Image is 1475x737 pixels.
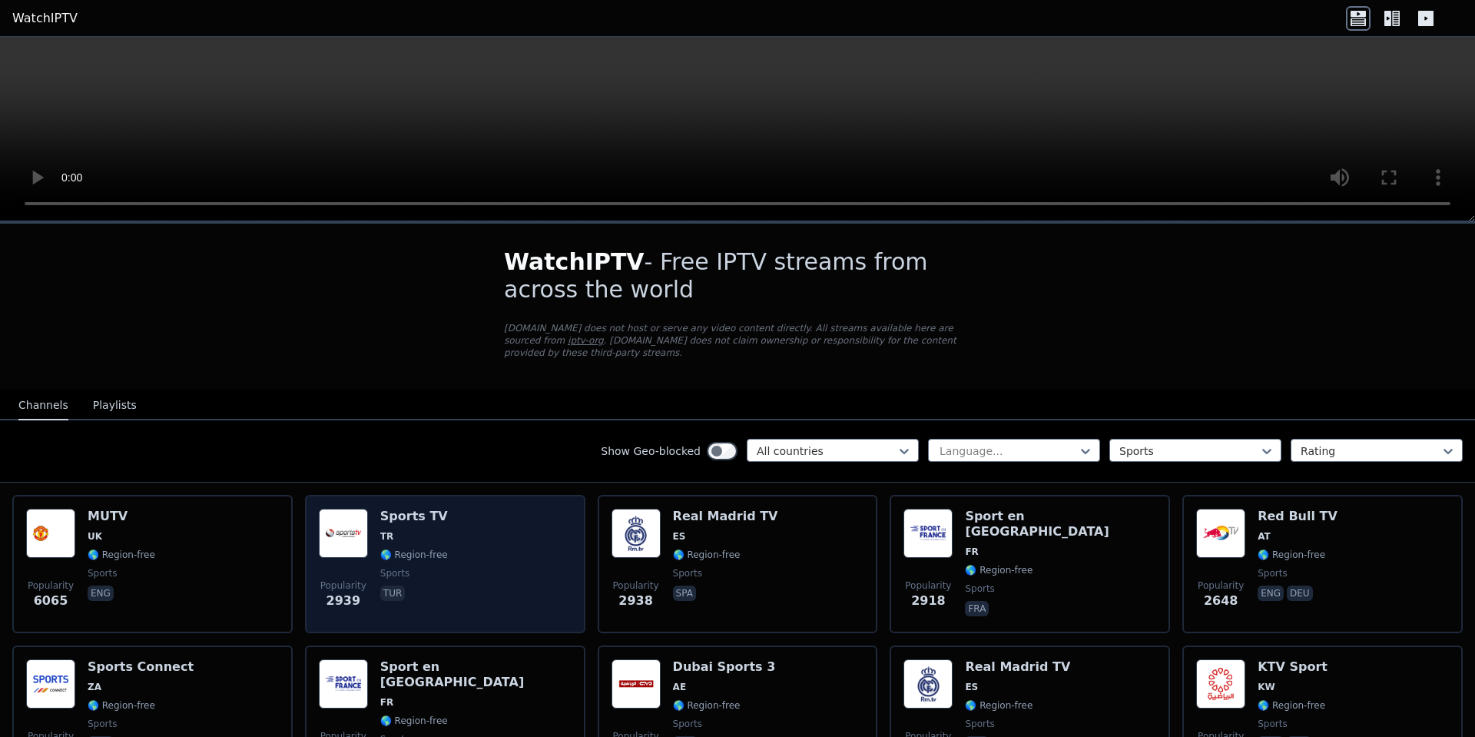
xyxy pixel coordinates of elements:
[18,391,68,420] button: Channels
[1258,681,1275,693] span: KW
[1258,718,1287,730] span: sports
[320,579,366,592] span: Popularity
[1198,579,1244,592] span: Popularity
[319,659,368,709] img: Sport en France
[88,509,155,524] h6: MUTV
[93,391,137,420] button: Playlists
[965,718,994,730] span: sports
[965,699,1032,712] span: 🌎 Region-free
[380,509,448,524] h6: Sports TV
[673,509,778,524] h6: Real Madrid TV
[26,659,75,709] img: Sports Connect
[380,696,393,709] span: FR
[88,567,117,579] span: sports
[26,509,75,558] img: MUTV
[568,335,604,346] a: iptv-org
[12,9,78,28] a: WatchIPTV
[88,699,155,712] span: 🌎 Region-free
[673,659,776,675] h6: Dubai Sports 3
[905,579,951,592] span: Popularity
[319,509,368,558] img: Sports TV
[88,718,117,730] span: sports
[1196,659,1245,709] img: KTV Sport
[673,718,702,730] span: sports
[612,659,661,709] img: Dubai Sports 3
[673,681,686,693] span: AE
[88,586,114,601] p: eng
[380,530,393,543] span: TR
[380,715,448,727] span: 🌎 Region-free
[1258,659,1327,675] h6: KTV Sport
[1204,592,1238,610] span: 2648
[673,586,696,601] p: spa
[673,549,741,561] span: 🌎 Region-free
[965,681,978,693] span: ES
[965,546,978,558] span: FR
[673,567,702,579] span: sports
[380,567,409,579] span: sports
[1258,567,1287,579] span: sports
[504,248,645,275] span: WatchIPTV
[1258,699,1325,712] span: 🌎 Region-free
[88,681,101,693] span: ZA
[612,509,661,558] img: Real Madrid TV
[88,659,194,675] h6: Sports Connect
[965,659,1070,675] h6: Real Madrid TV
[504,322,971,359] p: [DOMAIN_NAME] does not host or serve any video content directly. All streams available here are s...
[965,583,994,595] span: sports
[326,592,361,610] span: 2939
[380,549,448,561] span: 🌎 Region-free
[965,601,989,616] p: fra
[903,659,953,709] img: Real Madrid TV
[1258,586,1284,601] p: eng
[380,659,572,690] h6: Sport en [GEOGRAPHIC_DATA]
[1196,509,1245,558] img: Red Bull TV
[903,509,953,558] img: Sport en France
[380,586,405,601] p: tur
[965,509,1156,539] h6: Sport en [GEOGRAPHIC_DATA]
[673,530,686,543] span: ES
[601,443,701,459] label: Show Geo-blocked
[673,699,741,712] span: 🌎 Region-free
[911,592,946,610] span: 2918
[504,248,971,304] h1: - Free IPTV streams from across the world
[88,549,155,561] span: 🌎 Region-free
[618,592,653,610] span: 2938
[1258,549,1325,561] span: 🌎 Region-free
[613,579,659,592] span: Popularity
[88,530,102,543] span: UK
[34,592,68,610] span: 6065
[28,579,74,592] span: Popularity
[1258,509,1337,524] h6: Red Bull TV
[1258,530,1271,543] span: AT
[965,564,1032,576] span: 🌎 Region-free
[1287,586,1313,601] p: deu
